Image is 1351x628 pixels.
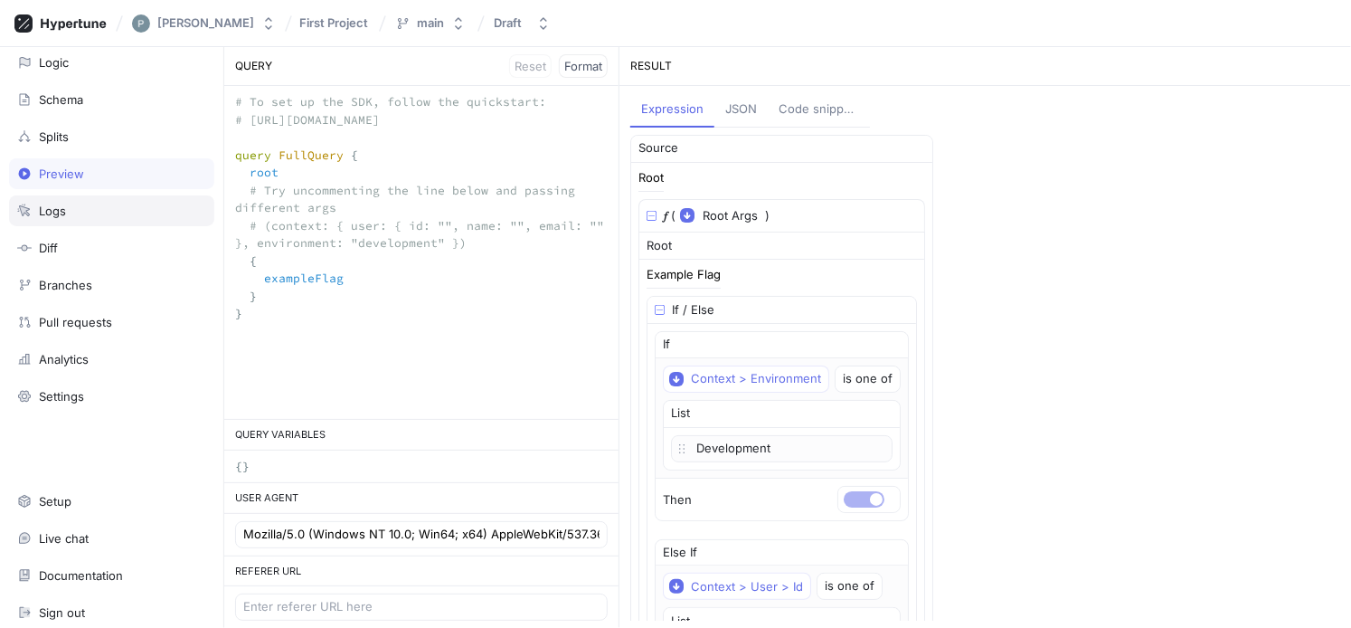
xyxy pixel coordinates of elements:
[157,15,254,31] div: [PERSON_NAME]
[39,55,69,70] div: Logic
[691,579,803,595] div: Context > User > Id
[779,100,859,119] div: Code snippets
[671,404,690,423] div: List
[487,8,558,38] button: Draft
[39,494,71,509] div: Setup
[641,100,704,119] div: Expression
[663,573,811,600] button: Context > User > Id
[564,61,602,71] span: Format
[638,139,678,157] div: Source
[125,7,283,40] button: User[PERSON_NAME]
[714,93,768,128] button: JSON
[663,544,697,562] p: Else If
[39,605,85,620] div: Sign out
[224,420,619,451] div: QUERY VARIABLES
[509,54,552,78] button: Reset
[39,315,112,329] div: Pull requests
[39,241,58,255] div: Diff
[725,100,757,119] div: JSON
[243,598,600,616] input: Enter referer URL here
[647,269,721,281] div: Example Flag
[39,204,66,218] div: Logs
[825,581,874,592] div: is one of
[224,483,619,514] div: USER AGENT
[224,451,619,483] textarea: {}
[765,207,770,225] div: )
[39,531,89,546] div: Live chat
[132,14,150,33] img: User
[39,352,89,366] div: Analytics
[843,374,893,385] div: is one of
[494,15,522,31] div: Draft
[9,560,214,591] a: Documentation
[39,278,92,292] div: Branches
[768,93,870,128] button: Code snippets
[663,336,670,354] p: If
[703,207,758,225] span: Root Args
[224,47,619,86] div: QUERY
[243,526,600,544] input: Enter user agent here
[39,92,83,107] div: Schema
[664,207,667,225] div: 𝑓
[39,568,123,583] div: Documentation
[663,366,829,393] button: Context > Environment
[638,172,664,184] div: Root
[619,47,1351,86] div: RESULT
[388,8,473,38] button: main
[39,167,84,181] div: Preview
[559,54,608,78] button: Format
[663,491,692,509] p: Then
[647,237,672,255] div: Root
[299,16,368,29] span: First Project
[224,557,619,587] div: REFERER URL
[39,129,69,144] div: Splits
[630,93,714,128] button: Expression
[417,15,444,31] div: main
[672,301,714,319] div: If / Else
[224,86,619,347] textarea: # To set up the SDK, follow the quickstart: # [URL][DOMAIN_NAME] query FullQuery { root # Try unc...
[671,207,675,225] div: (
[691,371,821,386] div: Context > Environment
[39,389,84,404] div: Settings
[515,61,546,71] span: Reset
